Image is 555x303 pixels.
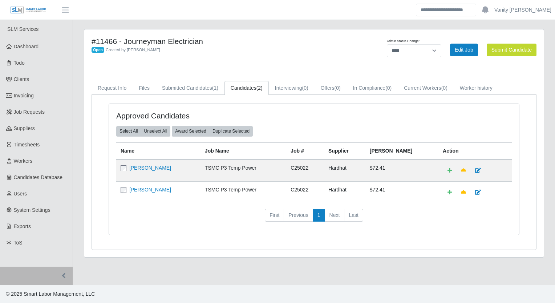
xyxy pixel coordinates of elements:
span: Timesheets [14,142,40,148]
td: $72.41 [365,181,438,203]
th: Supplier [324,142,365,159]
a: Request Info [92,81,133,95]
div: bulk actions [172,126,253,136]
a: Interviewing [269,81,315,95]
label: Admin Status Change: [387,39,420,44]
span: Workers [14,158,33,164]
a: Add Default Cost Code [443,164,457,177]
span: System Settings [14,207,50,213]
input: Search [416,4,476,16]
a: 1 [313,209,325,222]
a: Make Team Lead [456,164,471,177]
span: Invoicing [14,93,34,98]
a: Candidates [224,81,269,95]
td: C25022 [286,159,324,182]
button: Unselect All [141,126,170,136]
button: Duplicate Selected [209,126,253,136]
a: [PERSON_NAME] [129,165,171,171]
td: C25022 [286,181,324,203]
h4: Approved Candidates [116,111,275,120]
img: SLM Logo [10,6,46,14]
span: (0) [385,85,392,91]
span: (0) [302,85,308,91]
span: Candidates Database [14,174,63,180]
th: [PERSON_NAME] [365,142,438,159]
td: TSMC P3 Temp Power [200,181,286,203]
span: Dashboard [14,44,39,49]
nav: pagination [116,209,512,228]
a: Vanity [PERSON_NAME] [494,6,551,14]
h4: #11466 - Journeyman Electrician [92,37,347,46]
a: Worker history [454,81,499,95]
a: Make Team Lead [456,186,471,199]
span: Todo [14,60,25,66]
span: Exports [14,223,31,229]
span: (0) [335,85,341,91]
th: Job # [286,142,324,159]
th: Job Name [200,142,286,159]
span: Clients [14,76,29,82]
a: Submitted Candidates [156,81,224,95]
a: Add Default Cost Code [443,186,457,199]
a: Edit Job [450,44,478,56]
span: © 2025 Smart Labor Management, LLC [6,291,95,297]
td: $72.41 [365,159,438,182]
a: In Compliance [347,81,398,95]
button: Select All [116,126,141,136]
span: (1) [212,85,218,91]
th: Name [116,142,200,159]
th: Action [438,142,512,159]
a: Offers [315,81,347,95]
div: bulk actions [116,126,170,136]
td: Hardhat [324,159,365,182]
span: Open [92,47,104,53]
span: (0) [441,85,447,91]
a: Files [133,81,156,95]
span: Users [14,191,27,197]
td: Hardhat [324,181,365,203]
span: Suppliers [14,125,35,131]
button: Award Selected [172,126,210,136]
td: TSMC P3 Temp Power [200,159,286,182]
span: SLM Services [7,26,39,32]
span: (2) [256,85,263,91]
a: [PERSON_NAME] [129,187,171,193]
a: Current Workers [398,81,454,95]
span: Created by [PERSON_NAME] [106,48,160,52]
button: Submit Candidate [487,44,536,56]
span: ToS [14,240,23,246]
span: Job Requests [14,109,45,115]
